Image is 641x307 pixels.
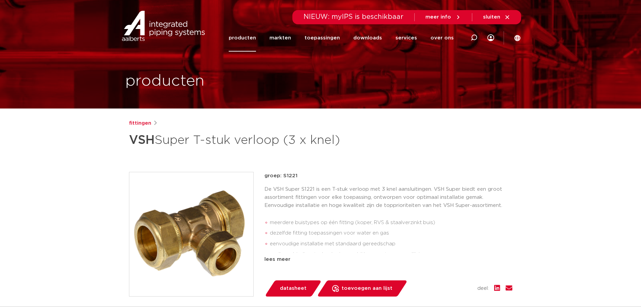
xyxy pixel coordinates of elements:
li: eenvoudige installatie met standaard gereedschap [270,239,512,249]
li: snelle verbindingstechnologie waarbij her-montage mogelijk is [270,249,512,260]
li: dezelfde fitting toepassingen voor water en gas [270,228,512,239]
span: NIEUW: myIPS is beschikbaar [303,13,404,20]
p: De VSH Super S1221 is een T-stuk verloop met 3 knel aansluitingen. VSH Super biedt een groot asso... [264,185,512,210]
h1: Super T-stuk verloop (3 x knel) [129,130,382,150]
div: my IPS [487,24,494,52]
li: meerdere buistypes op één fitting (koper, RVS & staalverzinkt buis) [270,217,512,228]
a: meer info [425,14,461,20]
span: deel: [477,284,489,293]
span: toevoegen aan lijst [342,283,392,294]
h1: producten [125,70,204,92]
nav: Menu [229,24,454,52]
a: fittingen [129,119,151,127]
span: sluiten [483,14,500,20]
img: Product Image for VSH Super T-stuk verloop (3 x knel) [129,172,253,296]
span: meer info [425,14,451,20]
div: lees meer [264,255,512,264]
p: groep: S1221 [264,172,512,180]
a: toepassingen [305,24,340,52]
a: over ons [430,24,454,52]
a: markten [269,24,291,52]
a: producten [229,24,256,52]
a: services [395,24,417,52]
strong: VSH [129,134,155,146]
a: datasheet [264,280,322,297]
span: datasheet [280,283,307,294]
a: sluiten [483,14,510,20]
a: downloads [353,24,382,52]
